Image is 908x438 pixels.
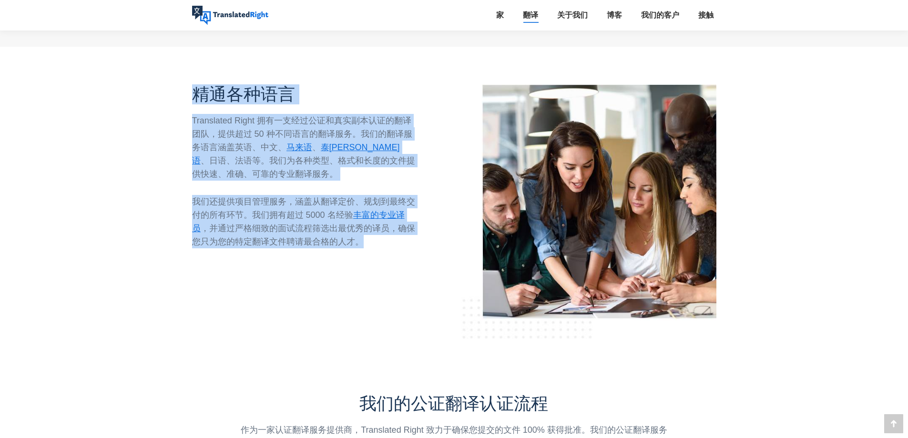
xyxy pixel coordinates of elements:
font: 精通各种语言 [192,84,295,104]
a: 接触 [695,9,716,22]
a: 关于我们 [554,9,591,22]
font: 接触 [698,10,714,20]
font: ，并通过严格细致的面试流程筛选出最优秀的译员，确保您只为您的特定翻译文件聘请最合格的人才。 [192,224,415,246]
a: 马来语 [286,143,312,152]
a: 博客 [604,9,625,22]
font: 我们的公证翻译认证流程 [359,394,548,414]
font: 家 [496,10,504,20]
a: 丰富的专业译员 [192,210,405,233]
a: 翻译 [520,9,541,22]
img: 翻译服务和项目管理讨论图片 [461,84,716,339]
font: 我们的客户 [641,10,679,20]
font: 、日语、法语等。我们为各种类型、格式和长度的文件提供快速、准确、可靠的专业翻译服务。 [192,156,415,179]
font: 翻译 [523,10,538,20]
font: Translated Right 拥有一支经过公证和真实副本认证的翻译团队，提供超过 50 种不同语言的翻译服务。我们的翻译服务语言涵盖英语、中文、 [192,116,412,152]
font: 、 [312,143,321,152]
font: 我们还提供项目管理服务，涵盖从翻译定价、规划到最终交付的所有环节。我们拥有超过 5000 名经验 [192,197,415,220]
img: 右译 [192,6,268,25]
font: 博客 [607,10,622,20]
font: 关于我们 [557,10,588,20]
a: 家 [493,9,507,22]
a: 我们的客户 [638,9,682,22]
a: 泰[PERSON_NAME]语 [192,143,400,165]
